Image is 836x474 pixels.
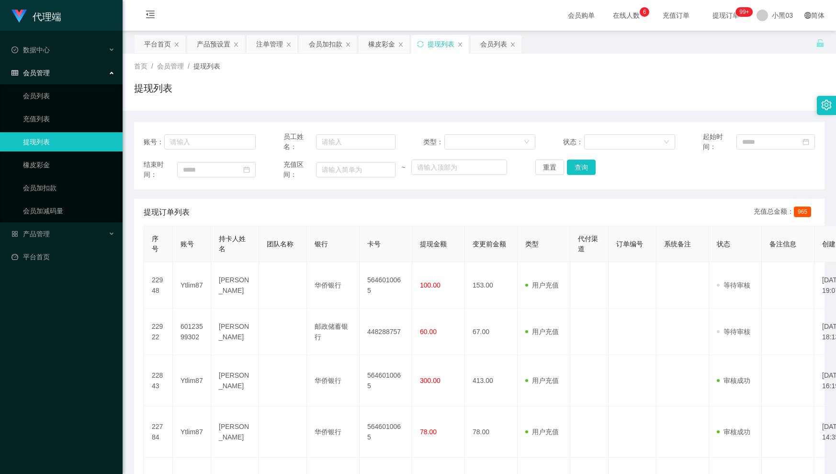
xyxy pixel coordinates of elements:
[316,134,395,150] input: 请输入
[23,109,115,128] a: 充值列表
[367,371,401,390] font: 5646010065
[473,377,493,384] font: 413.00
[754,208,794,215] font: 充值总金额：
[152,323,163,341] font: 22922
[712,12,739,19] font: 提现订单
[11,231,18,237] i: 图标: appstore-o
[197,40,230,48] font: 产品预设置
[315,240,328,248] font: 银行
[532,281,559,289] font: 用户充值
[152,235,158,253] font: 序号
[315,323,348,341] font: 邮政储蓄银行
[532,428,559,436] font: 用户充值
[219,371,249,390] font: [PERSON_NAME]
[420,377,441,384] font: 300.00
[367,328,401,335] font: 448288757
[640,7,649,17] sup: 6
[367,240,381,248] font: 卡号
[174,42,180,47] i: 图标： 关闭
[417,41,424,47] i: 图标：同步
[420,328,437,335] font: 60.00
[368,40,395,48] font: 橡皮彩金
[480,40,507,48] font: 会员列表
[144,40,171,48] font: 平台首页
[11,12,61,19] a: 代理端
[457,42,463,47] i: 图标： 关闭
[367,276,401,294] font: 5646010065
[144,161,164,178] font: 结束时间：
[525,240,539,248] font: 类型
[473,328,489,335] font: 67.00
[23,155,115,174] a: 橡皮彩金
[134,83,172,93] font: 提现列表
[473,428,489,436] font: 78.00
[11,46,18,53] i: 图标: 检查-圆圈-o
[663,12,689,19] font: 充值订单
[532,328,559,335] font: 用户充值
[144,138,164,146] font: 账号：
[286,42,292,47] i: 图标： 关闭
[23,69,50,77] font: 会员管理
[532,377,559,384] font: 用户充值
[411,160,507,175] input: 请输入顶部为
[152,423,163,441] font: 22784
[804,12,811,19] i: 图标: 全球
[473,281,493,289] font: 153.00
[283,161,304,178] font: 充值区间：
[23,230,50,238] font: 产品管理
[181,240,194,248] font: 账号
[134,0,167,31] i: 图标: 菜单折叠
[11,10,27,23] img: logo.9652507e.png
[798,208,807,215] font: 965
[811,12,825,19] font: 简体
[157,62,184,70] font: 会员管理
[11,247,115,266] a: 图标：仪表板平台首页
[563,138,583,146] font: 状态：
[821,100,832,110] i: 图标：设置
[144,208,190,216] font: 提现订单列表
[568,12,595,19] font: 会员购单
[219,423,249,441] font: [PERSON_NAME]
[703,133,723,150] font: 起始时间：
[816,39,825,47] i: 图标： 解锁
[664,240,691,248] font: 系统备注
[309,40,342,48] font: 会员加扣款
[181,323,203,341] font: 60123599302
[315,281,341,289] font: 华侨银行
[181,428,203,436] font: Ytlim87
[420,428,437,436] font: 78.00
[23,86,115,105] a: 会员列表
[401,163,405,171] font: ~
[219,323,249,341] font: [PERSON_NAME]
[243,166,250,173] i: 图标：日历
[315,377,341,384] font: 华侨银行
[578,235,598,253] font: 代付渠道
[151,62,153,70] font: /
[717,240,730,248] font: 状态
[616,240,643,248] font: 订单编号
[398,42,404,47] i: 图标： 关闭
[613,12,640,19] font: 在线人数
[193,62,220,70] font: 提现列表
[33,12,61,22] font: 代理端
[510,42,516,47] i: 图标： 关闭
[23,132,115,151] a: 提现列表
[152,371,163,390] font: 22843
[723,377,750,384] font: 审核成功
[134,62,147,70] font: 首页
[164,134,256,150] input: 请输入
[535,160,564,175] button: 重置
[267,240,294,248] font: 团队名称
[188,62,190,70] font: /
[23,178,115,197] a: 会员加扣款
[664,139,669,146] i: 图标： 下
[233,42,239,47] i: 图标： 关闭
[772,12,793,19] font: 小黑03
[524,139,530,146] i: 图标： 下
[420,281,441,289] font: 100.00
[181,377,203,384] font: Ytlim87
[473,240,506,248] font: 变更前金额
[315,428,341,436] font: 华侨银行
[367,423,401,441] font: 5646010065
[735,7,753,17] sup: 1185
